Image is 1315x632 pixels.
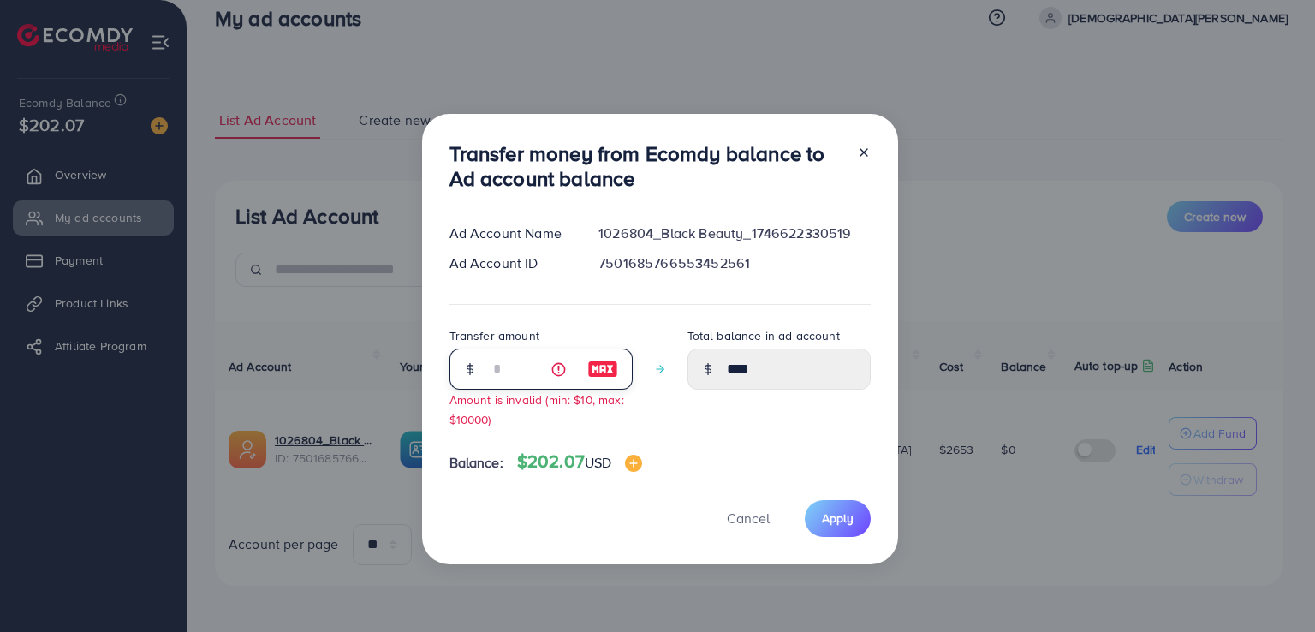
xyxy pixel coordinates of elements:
[822,510,854,527] span: Apply
[449,453,503,473] span: Balance:
[449,391,624,427] small: Amount is invalid (min: $10, max: $10000)
[587,359,618,379] img: image
[705,500,791,537] button: Cancel
[585,224,884,243] div: 1026804_Black Beauty_1746622330519
[727,509,770,528] span: Cancel
[436,224,586,243] div: Ad Account Name
[1242,555,1302,619] iframe: Chat
[436,253,586,273] div: Ad Account ID
[449,141,843,191] h3: Transfer money from Ecomdy balance to Ad account balance
[805,500,871,537] button: Apply
[687,327,840,344] label: Total balance in ad account
[585,453,611,472] span: USD
[517,451,643,473] h4: $202.07
[449,327,539,344] label: Transfer amount
[625,455,642,472] img: image
[585,253,884,273] div: 7501685766553452561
